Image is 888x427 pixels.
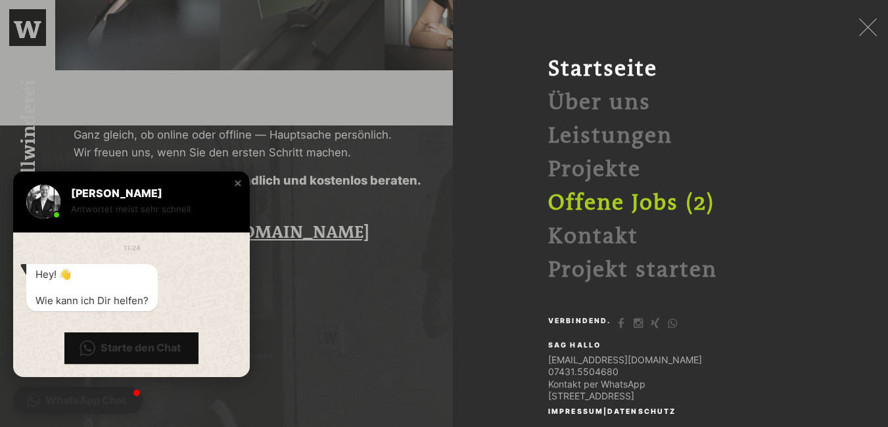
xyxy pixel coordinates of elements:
h4: | [548,409,678,416]
a: Kontakt [548,224,638,249]
div: [PERSON_NAME] [71,187,226,200]
a: [EMAIL_ADDRESS][DOMAIN_NAME] [548,354,702,365]
a: Projekt starten [548,258,717,282]
a: Leistungen [548,124,672,148]
button: Starte den Chat [64,332,199,364]
h4: Verbindend. [548,318,613,325]
span: Starte den Chat [101,341,181,355]
div: 11:24 [124,242,140,254]
a: Datenschutz [607,407,676,416]
div: Hey! 👋 [35,268,149,281]
button: WhatsApp Chat [13,387,143,414]
img: Manuel Wollwinder [26,185,60,219]
a: Impressum [548,407,603,416]
h4: Sag Hallo [548,342,603,349]
a: [STREET_ADDRESS] [548,390,634,401]
a: Projekte [548,157,641,182]
div: Wie kann ich Dir helfen? [35,294,149,307]
div: Close chat window [231,177,245,190]
a: Über uns [548,90,651,115]
strong: Startseite [548,56,657,81]
p: Antwortet meist sehr schnell [71,202,226,216]
a: 07431.5504680 [548,366,619,377]
a: Kontakt per WhatsApp [548,378,645,390]
a: Offene Jobs (2) [548,191,714,215]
